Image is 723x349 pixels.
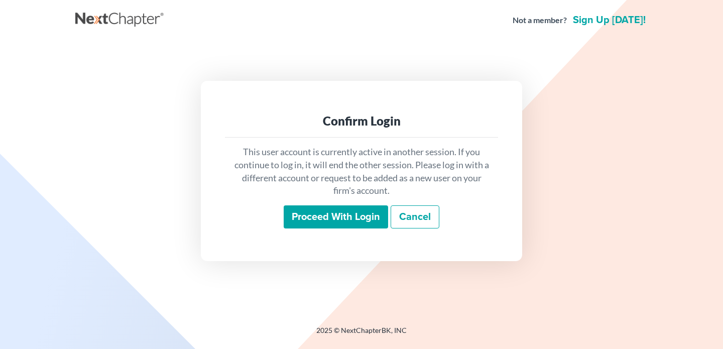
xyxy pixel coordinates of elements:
p: This user account is currently active in another session. If you continue to log in, it will end ... [233,146,490,197]
div: 2025 © NextChapterBK, INC [75,325,648,343]
a: Sign up [DATE]! [571,15,648,25]
div: Confirm Login [233,113,490,129]
input: Proceed with login [284,205,388,228]
a: Cancel [391,205,439,228]
strong: Not a member? [513,15,567,26]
